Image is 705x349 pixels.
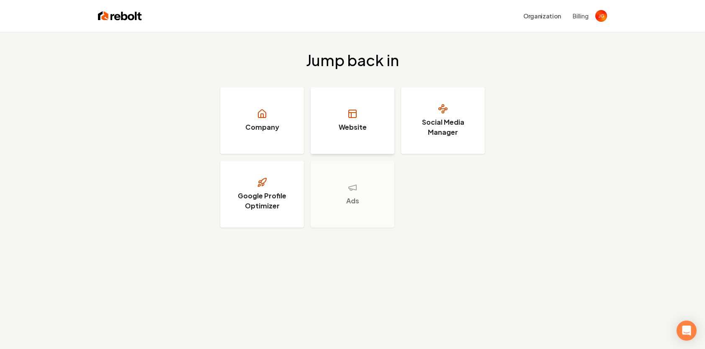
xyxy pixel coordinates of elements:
a: Company [220,87,304,154]
h3: Ads [346,196,359,206]
h3: Company [245,122,279,132]
div: Open Intercom Messenger [677,321,697,341]
button: Open user button [595,10,607,22]
img: John Glover [595,10,607,22]
h3: Social Media Manager [412,117,474,137]
h3: Google Profile Optimizer [231,191,293,211]
a: Website [311,87,394,154]
a: Google Profile Optimizer [220,161,304,228]
h2: Jump back in [306,52,399,69]
button: Billing [573,12,589,20]
img: Rebolt Logo [98,10,142,22]
button: Organization [518,8,566,23]
a: Social Media Manager [401,87,485,154]
h3: Website [339,122,367,132]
